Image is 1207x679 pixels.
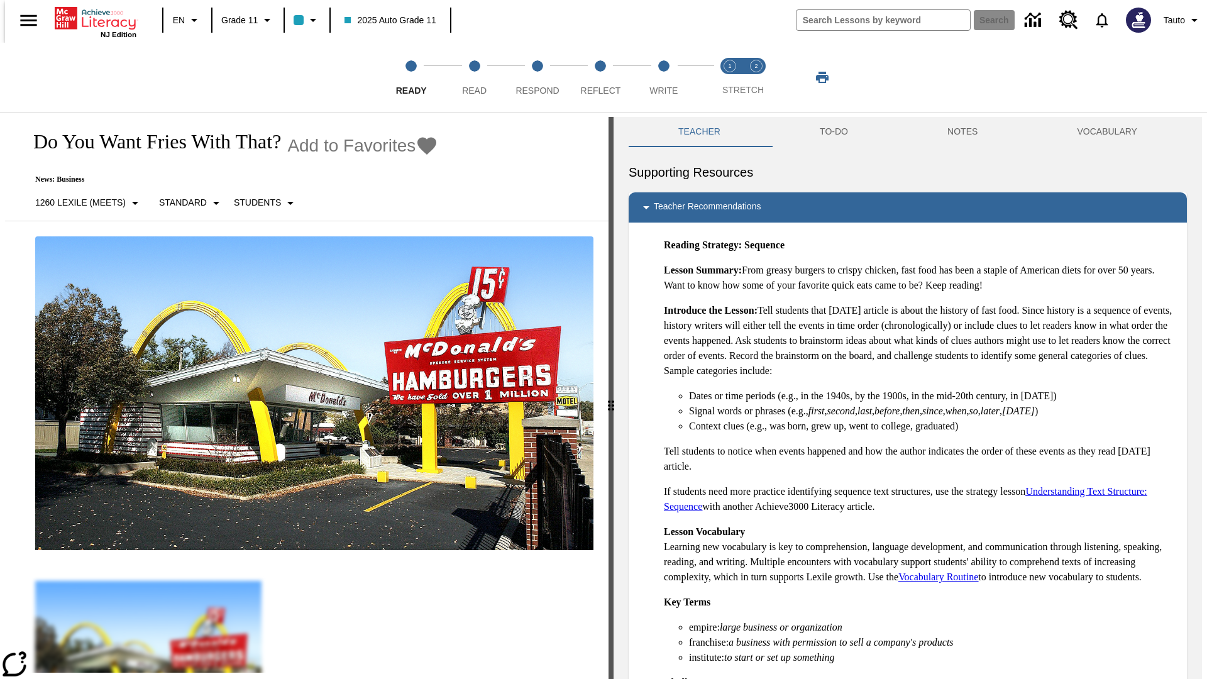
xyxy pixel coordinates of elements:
button: NOTES [898,117,1027,147]
strong: Reading Strategy: [664,240,742,250]
p: Tell students that [DATE] article is about the history of fast food. Since history is a sequence ... [664,303,1177,378]
img: Avatar [1126,8,1151,33]
div: Home [55,4,136,38]
a: Resource Center, Will open in new tab [1052,3,1086,37]
button: Respond step 3 of 5 [501,43,574,112]
button: Select Lexile, 1260 Lexile (Meets) [30,192,148,214]
p: 1260 Lexile (Meets) [35,196,126,209]
button: Select Student [229,192,303,214]
strong: Lesson Summary: [664,265,742,275]
p: Teacher Recommendations [654,200,761,215]
span: Read [462,86,487,96]
input: search field [796,10,970,30]
strong: Lesson Vocabulary [664,526,745,537]
button: Write step 5 of 5 [627,43,700,112]
div: reading [5,117,609,673]
p: Tell students to notice when events happened and how the author indicates the order of these even... [664,444,1177,474]
span: Ready [396,86,427,96]
button: Read step 2 of 5 [438,43,510,112]
span: Reflect [581,86,621,96]
em: so [969,406,978,416]
a: Vocabulary Routine [898,571,978,582]
em: a business with permission to sell a company's products [729,637,954,648]
span: EN [173,14,185,27]
a: Notifications [1086,4,1118,36]
span: Tauto [1164,14,1185,27]
li: franchise: [689,635,1177,650]
button: Language: EN, Select a language [167,9,207,31]
em: since [922,406,943,416]
p: Standard [159,196,207,209]
strong: Introduce the Lesson: [664,305,758,316]
img: One of the first McDonald's stores, with the iconic red sign and golden arches. [35,236,593,551]
em: large business or organization [720,622,842,632]
button: Scaffolds, Standard [154,192,229,214]
li: Context clues (e.g., was born, grew up, went to college, graduated) [689,419,1177,434]
em: before [874,406,900,416]
a: Understanding Text Structure: Sequence [664,486,1147,512]
button: Open side menu [10,2,47,39]
button: Add to Favorites - Do You Want Fries With That? [287,135,438,157]
em: when [945,406,967,416]
span: STRETCH [722,85,764,95]
span: Add to Favorites [287,136,416,156]
text: 2 [754,63,758,69]
button: Stretch Respond step 2 of 2 [738,43,774,112]
div: activity [614,117,1202,679]
em: last [857,406,872,416]
em: to start or set up something [724,652,835,663]
button: Select a new avatar [1118,4,1159,36]
p: Learning new vocabulary is key to comprehension, language development, and communication through ... [664,524,1177,585]
div: Instructional Panel Tabs [629,117,1187,147]
button: VOCABULARY [1027,117,1187,147]
div: Teacher Recommendations [629,192,1187,223]
span: Write [649,86,678,96]
p: If students need more practice identifying sequence text structures, use the strategy lesson with... [664,484,1177,514]
em: second [827,406,855,416]
button: Reflect step 4 of 5 [564,43,637,112]
button: Print [802,66,842,89]
span: Respond [515,86,559,96]
strong: Key Terms [664,597,710,607]
button: Class color is light blue. Change class color [289,9,326,31]
li: institute: [689,650,1177,665]
span: 2025 Auto Grade 11 [344,14,436,27]
em: first [808,406,825,416]
strong: Sequence [744,240,785,250]
em: then [902,406,920,416]
em: [DATE] [1002,406,1035,416]
span: Grade 11 [221,14,258,27]
button: Stretch Read step 1 of 2 [712,43,748,112]
li: Signal words or phrases (e.g., , , , , , , , , , ) [689,404,1177,419]
h6: Supporting Resources [629,162,1187,182]
a: Data Center [1017,3,1052,38]
span: NJ Edition [101,31,136,38]
div: Press Enter or Spacebar and then press right and left arrow keys to move the slider [609,117,614,679]
text: 1 [728,63,731,69]
p: From greasy burgers to crispy chicken, fast food has been a staple of American diets for over 50 ... [664,263,1177,293]
button: Ready step 1 of 5 [375,43,448,112]
button: Profile/Settings [1159,9,1207,31]
button: TO-DO [770,117,898,147]
button: Teacher [629,117,770,147]
p: Students [234,196,281,209]
h1: Do You Want Fries With That? [20,130,281,153]
li: Dates or time periods (e.g., in the 1940s, by the 1900s, in the mid-20th century, in [DATE]) [689,389,1177,404]
li: empire: [689,620,1177,635]
em: later [981,406,1000,416]
p: News: Business [20,175,438,184]
button: Grade: Grade 11, Select a grade [216,9,280,31]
